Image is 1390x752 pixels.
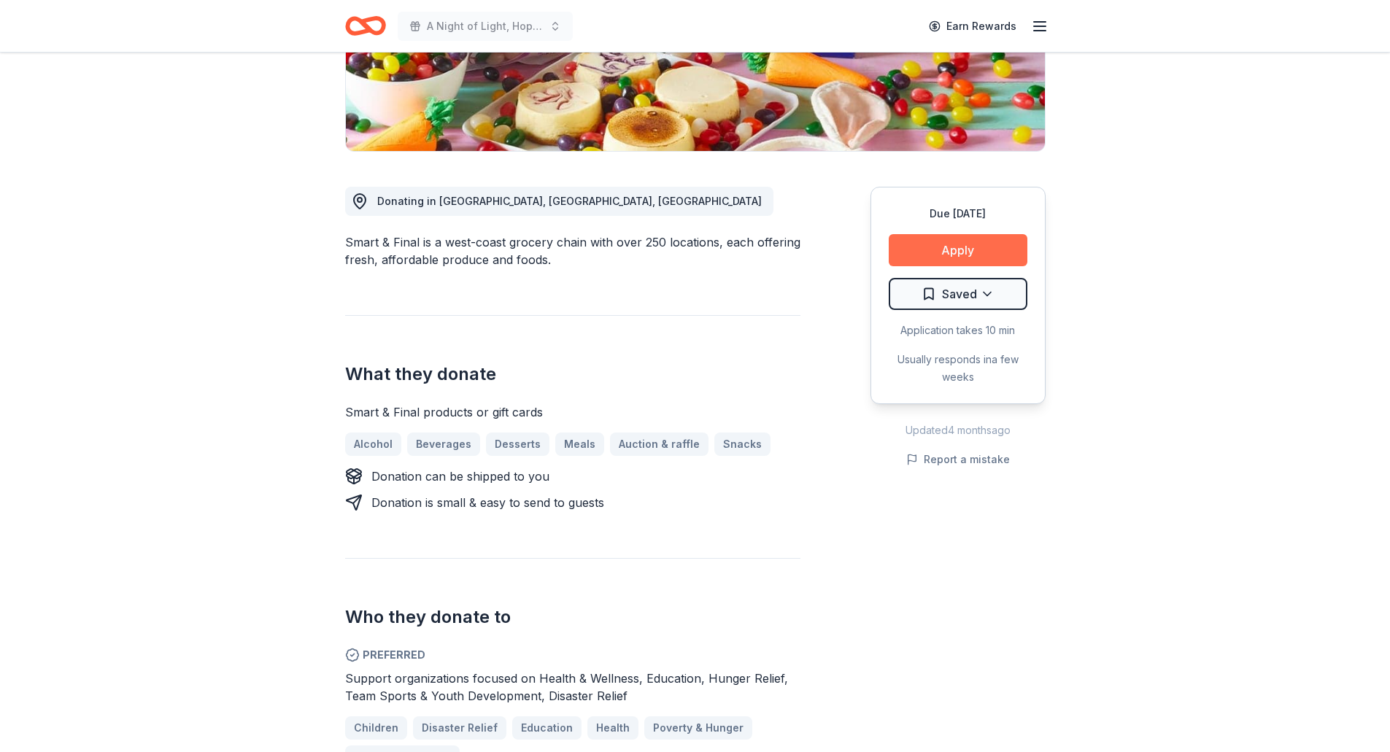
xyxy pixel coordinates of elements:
[653,719,744,737] span: Poverty & Hunger
[906,451,1010,468] button: Report a mistake
[486,433,549,456] a: Desserts
[889,322,1027,339] div: Application takes 10 min
[512,716,582,740] a: Education
[889,205,1027,222] div: Due [DATE]
[920,13,1025,39] a: Earn Rewards
[889,234,1027,266] button: Apply
[870,422,1046,439] div: Updated 4 months ago
[345,9,386,43] a: Home
[889,351,1027,386] div: Usually responds in a few weeks
[610,433,708,456] a: Auction & raffle
[407,433,480,456] a: Beverages
[889,278,1027,310] button: Saved
[354,719,398,737] span: Children
[427,18,544,35] span: A Night of Light, Hope, and Legacy Gala 2026
[555,433,604,456] a: Meals
[345,605,800,629] h2: Who they donate to
[345,233,800,268] div: Smart & Final is a west-coast grocery chain with over 250 locations, each offering fresh, afforda...
[413,716,506,740] a: Disaster Relief
[371,468,549,485] div: Donation can be shipped to you
[345,363,800,386] h2: What they donate
[345,433,401,456] a: Alcohol
[521,719,573,737] span: Education
[345,671,788,703] span: Support organizations focused on Health & Wellness, Education, Hunger Relief, Team Sports & Youth...
[371,494,604,511] div: Donation is small & easy to send to guests
[422,719,498,737] span: Disaster Relief
[714,433,771,456] a: Snacks
[942,284,977,303] span: Saved
[377,195,762,207] span: Donating in [GEOGRAPHIC_DATA], [GEOGRAPHIC_DATA], [GEOGRAPHIC_DATA]
[644,716,752,740] a: Poverty & Hunger
[596,719,630,737] span: Health
[345,646,800,664] span: Preferred
[587,716,638,740] a: Health
[398,12,573,41] button: A Night of Light, Hope, and Legacy Gala 2026
[345,403,800,421] div: Smart & Final products or gift cards
[345,716,407,740] a: Children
